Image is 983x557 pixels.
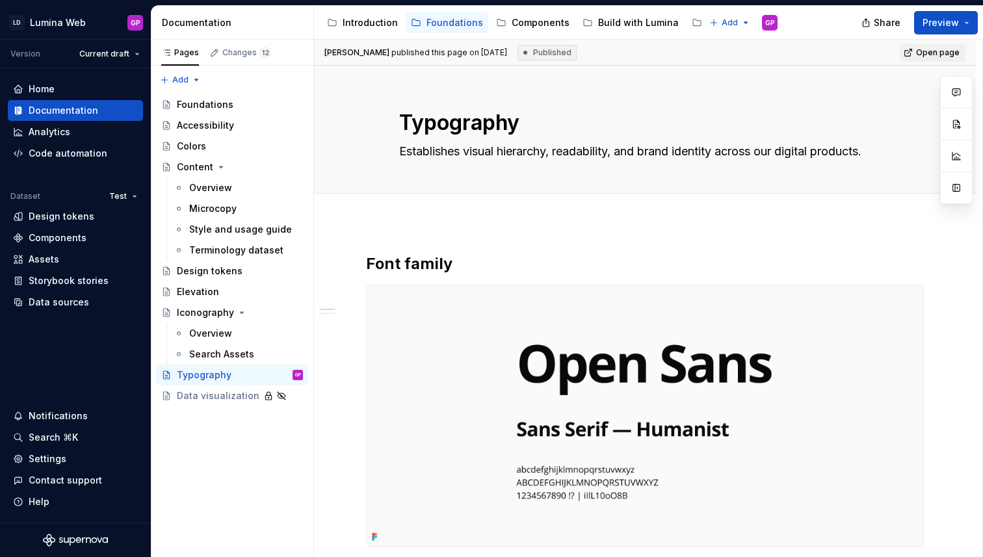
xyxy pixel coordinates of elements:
a: Lumina support [687,12,783,33]
a: Open page [900,44,965,62]
div: Overview [189,327,232,340]
a: Microcopy [168,198,308,219]
a: Code automation [8,143,143,164]
div: Code automation [29,147,107,160]
a: Foundations [406,12,488,33]
a: Components [491,12,575,33]
button: LDLumina WebGP [3,8,148,36]
div: Style and usage guide [189,223,292,236]
div: Home [29,83,55,96]
div: Lumina Web [30,16,86,29]
span: Add [172,75,189,85]
a: TypographyGP [156,365,308,385]
div: Introduction [343,16,398,29]
svg: Supernova Logo [43,534,108,547]
span: Test [109,191,127,201]
a: Terminology dataset [168,240,308,261]
a: Data visualization [156,385,308,406]
a: Analytics [8,122,143,142]
div: Contact support [29,474,102,487]
div: Design tokens [177,265,242,278]
textarea: Typography [397,107,888,138]
a: Colors [156,136,308,157]
div: Typography [177,369,231,382]
div: Version [10,49,40,59]
div: Foundations [426,16,483,29]
div: Elevation [177,285,219,298]
a: Content [156,157,308,177]
div: Accessibility [177,119,234,132]
a: Components [8,227,143,248]
button: Help [8,491,143,512]
button: Preview [914,11,978,34]
div: LD [9,15,25,31]
span: [PERSON_NAME] [324,47,389,57]
button: Current draft [73,45,146,63]
div: Iconography [177,306,234,319]
a: Introduction [322,12,403,33]
div: Changes [222,47,271,58]
a: Search Assets [168,344,308,365]
div: Search Assets [189,348,254,361]
div: Help [29,495,49,508]
button: Test [103,187,143,205]
div: Assets [29,253,59,266]
a: Iconography [156,302,308,323]
textarea: Establishes visual hierarchy, readability, and brand identity across our digital products. [397,141,888,162]
a: Data sources [8,292,143,313]
div: Components [512,16,570,29]
a: Storybook stories [8,270,143,291]
span: Preview [923,16,959,29]
a: Foundations [156,94,308,115]
button: Share [855,11,909,34]
div: Terminology dataset [189,244,283,257]
div: Search ⌘K [29,431,78,444]
div: Build with Lumina [598,16,679,29]
a: Design tokens [156,261,308,281]
div: Page tree [156,94,308,406]
div: Colors [177,140,206,153]
div: Documentation [29,104,98,117]
div: GP [295,369,301,382]
div: Components [29,231,86,244]
a: Overview [168,177,308,198]
div: Documentation [162,16,308,29]
a: Elevation [156,281,308,302]
div: Page tree [322,10,703,36]
div: Pages [161,47,199,58]
div: Design tokens [29,210,94,223]
a: Settings [8,448,143,469]
div: Data sources [29,296,89,309]
div: Dataset [10,191,40,201]
button: Contact support [8,470,143,491]
a: Design tokens [8,206,143,227]
span: published this page on [DATE] [324,47,507,58]
a: Documentation [8,100,143,121]
button: Add [705,14,754,32]
div: Microcopy [189,202,237,215]
span: Current draft [79,49,129,59]
div: Analytics [29,125,70,138]
div: GP [131,18,140,28]
button: Search ⌘K [8,427,143,448]
div: Foundations [177,98,233,111]
a: Home [8,79,143,99]
div: Overview [189,181,232,194]
div: GP [765,18,775,28]
span: Open page [916,47,960,58]
a: Accessibility [156,115,308,136]
span: Add [722,18,738,28]
a: Assets [8,249,143,270]
a: Overview [168,323,308,344]
img: f65a0440-1dc9-4011-87a4-efed0afebef4.png [367,285,923,546]
div: Storybook stories [29,274,109,287]
div: Published [518,45,577,60]
button: Add [156,71,205,89]
button: Notifications [8,406,143,426]
div: Data visualization [177,389,259,402]
span: 12 [259,47,271,58]
div: Content [177,161,213,174]
h2: Font family [366,253,924,274]
a: Build with Lumina [577,12,684,33]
